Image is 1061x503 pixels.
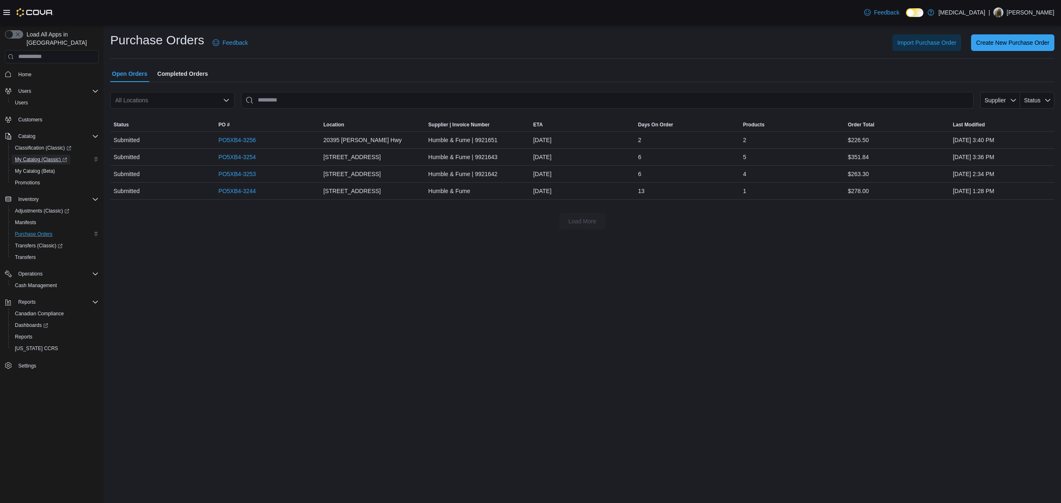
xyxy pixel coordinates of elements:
[15,310,64,317] span: Canadian Compliance
[12,320,51,330] a: Dashboards
[938,7,985,17] p: [MEDICAL_DATA]
[110,32,204,48] h1: Purchase Orders
[530,118,635,131] button: ETA
[950,118,1054,131] button: Last Modified
[15,361,39,371] a: Settings
[18,71,31,78] span: Home
[8,280,102,291] button: Cash Management
[18,363,36,369] span: Settings
[861,4,903,21] a: Feedback
[845,132,950,148] div: $226.50
[569,217,596,225] span: Load More
[114,152,140,162] span: Submitted
[241,92,974,109] input: This is a search bar. After typing your query, hit enter to filter the results lower in the page.
[980,92,1020,109] button: Supplier
[2,85,102,97] button: Users
[8,251,102,263] button: Transfers
[988,7,990,17] p: |
[223,39,248,47] span: Feedback
[953,121,985,128] span: Last Modified
[15,114,99,125] span: Customers
[17,8,53,17] img: Cova
[533,121,543,128] span: ETA
[18,196,39,203] span: Inventory
[15,282,57,289] span: Cash Management
[12,218,39,227] a: Manifests
[18,133,35,140] span: Catalog
[993,7,1003,17] div: Aaron Featherstone
[15,231,53,237] span: Purchase Orders
[950,149,1054,165] div: [DATE] 3:36 PM
[425,132,530,148] div: Humble & Fume | 9921651
[15,334,32,340] span: Reports
[976,39,1049,47] span: Create New Purchase Order
[12,332,99,342] span: Reports
[638,152,642,162] span: 6
[530,183,635,199] div: [DATE]
[845,166,950,182] div: $263.30
[23,30,99,47] span: Load All Apps in [GEOGRAPHIC_DATA]
[114,186,140,196] span: Submitted
[12,143,99,153] span: Classification (Classic)
[8,319,102,331] a: Dashboards
[559,213,606,230] button: Load More
[971,34,1054,51] button: Create New Purchase Order
[12,229,56,239] a: Purchase Orders
[8,331,102,343] button: Reports
[15,99,28,106] span: Users
[18,88,31,94] span: Users
[15,69,99,80] span: Home
[15,297,99,307] span: Reports
[323,121,344,128] div: Location
[2,68,102,80] button: Home
[12,166,99,176] span: My Catalog (Beta)
[12,281,60,290] a: Cash Management
[218,152,256,162] a: PO5XB4-3254
[15,168,55,174] span: My Catalog (Beta)
[892,34,961,51] button: Import Purchase Order
[2,296,102,308] button: Reports
[323,169,380,179] span: [STREET_ADDRESS]
[743,186,746,196] span: 1
[223,97,230,104] button: Open list of options
[15,297,39,307] button: Reports
[12,166,58,176] a: My Catalog (Beta)
[12,229,99,239] span: Purchase Orders
[2,114,102,126] button: Customers
[114,169,140,179] span: Submitted
[15,269,46,279] button: Operations
[8,142,102,154] a: Classification (Classic)
[8,240,102,251] a: Transfers (Classic)
[743,152,746,162] span: 5
[8,165,102,177] button: My Catalog (Beta)
[15,194,99,204] span: Inventory
[12,320,99,330] span: Dashboards
[897,39,956,47] span: Import Purchase Order
[743,135,746,145] span: 2
[8,205,102,217] a: Adjustments (Classic)
[8,343,102,354] button: [US_STATE] CCRS
[8,154,102,165] a: My Catalog (Classic)
[12,252,99,262] span: Transfers
[15,360,99,370] span: Settings
[845,118,950,131] button: Order Total
[15,131,99,141] span: Catalog
[428,121,489,128] span: Supplier | Invoice Number
[874,8,899,17] span: Feedback
[12,343,61,353] a: [US_STATE] CCRS
[2,359,102,371] button: Settings
[15,345,58,352] span: [US_STATE] CCRS
[740,118,845,131] button: Products
[15,179,40,186] span: Promotions
[114,135,140,145] span: Submitted
[1020,92,1054,109] button: Status
[12,98,31,108] a: Users
[12,309,67,319] a: Canadian Compliance
[12,241,99,251] span: Transfers (Classic)
[12,155,70,164] a: My Catalog (Classic)
[1024,97,1041,104] span: Status
[12,218,99,227] span: Manifests
[848,121,874,128] span: Order Total
[8,217,102,228] button: Manifests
